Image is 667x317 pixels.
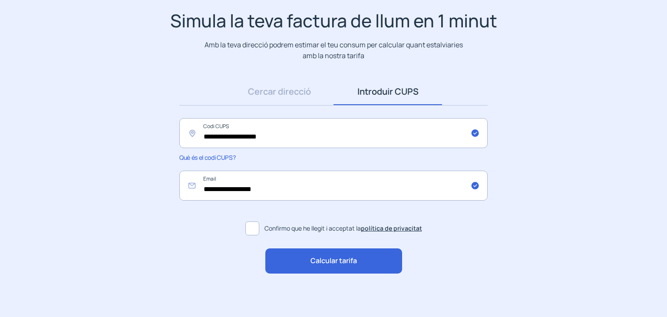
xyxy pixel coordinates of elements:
span: Calcular tarifa [310,255,357,267]
h1: Simula la teva factura de llum en 1 minut [170,10,497,31]
a: Cercar direcció [225,78,333,105]
a: Introduir CUPS [333,78,442,105]
span: Què és el codi CUPS? [179,153,235,162]
p: Amb la teva direcció podrem estimar el teu consum per calcular quant estalviaries amb la nostra t... [203,40,465,61]
span: Confirmo que he llegit i acceptat la [264,224,422,233]
a: política de privacitat [361,224,422,232]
